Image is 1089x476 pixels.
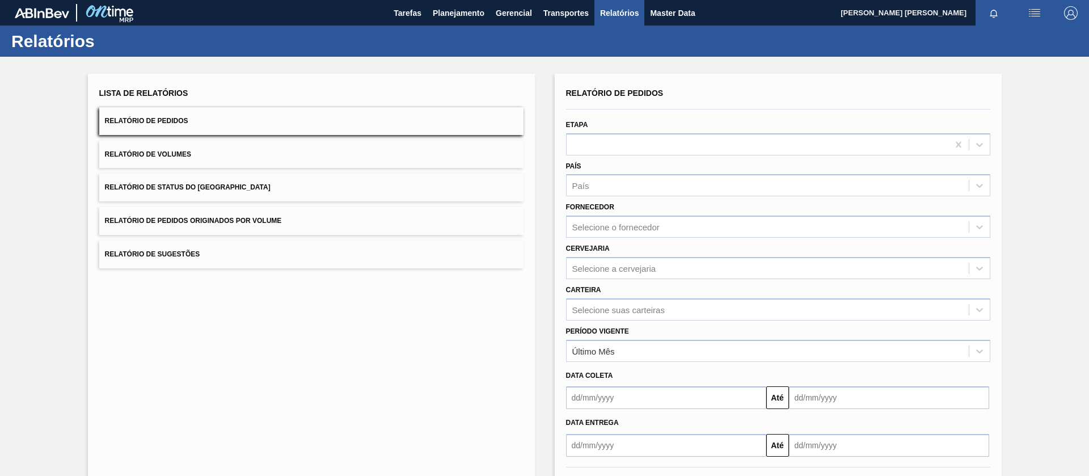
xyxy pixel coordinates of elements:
[566,162,581,170] label: País
[543,6,589,20] span: Transportes
[766,386,789,409] button: Até
[11,35,213,48] h1: Relatórios
[572,305,665,314] div: Selecione suas carteiras
[766,434,789,457] button: Até
[566,121,588,129] label: Etapa
[566,419,619,427] span: Data Entrega
[572,263,656,273] div: Selecione a cervejaria
[789,434,989,457] input: dd/mm/yyyy
[1028,6,1041,20] img: userActions
[99,174,524,201] button: Relatório de Status do [GEOGRAPHIC_DATA]
[99,241,524,268] button: Relatório de Sugestões
[105,250,200,258] span: Relatório de Sugestões
[976,5,1012,21] button: Notificações
[105,117,188,125] span: Relatório de Pedidos
[105,217,282,225] span: Relatório de Pedidos Originados por Volume
[99,107,524,135] button: Relatório de Pedidos
[572,222,660,232] div: Selecione o fornecedor
[99,89,188,98] span: Lista de Relatórios
[566,203,614,211] label: Fornecedor
[496,6,532,20] span: Gerencial
[650,6,695,20] span: Master Data
[566,89,664,98] span: Relatório de Pedidos
[99,141,524,169] button: Relatório de Volumes
[105,150,191,158] span: Relatório de Volumes
[105,183,271,191] span: Relatório de Status do [GEOGRAPHIC_DATA]
[572,346,615,356] div: Último Mês
[566,434,766,457] input: dd/mm/yyyy
[99,207,524,235] button: Relatório de Pedidos Originados por Volume
[566,372,613,380] span: Data coleta
[572,181,589,191] div: País
[1064,6,1078,20] img: Logout
[394,6,421,20] span: Tarefas
[566,286,601,294] label: Carteira
[566,386,766,409] input: dd/mm/yyyy
[789,386,989,409] input: dd/mm/yyyy
[566,245,610,252] label: Cervejaria
[433,6,484,20] span: Planejamento
[566,327,629,335] label: Período Vigente
[600,6,639,20] span: Relatórios
[15,8,69,18] img: TNhmsLtSVTkK8tSr43FrP2fwEKptu5GPRR3wAAAABJRU5ErkJggg==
